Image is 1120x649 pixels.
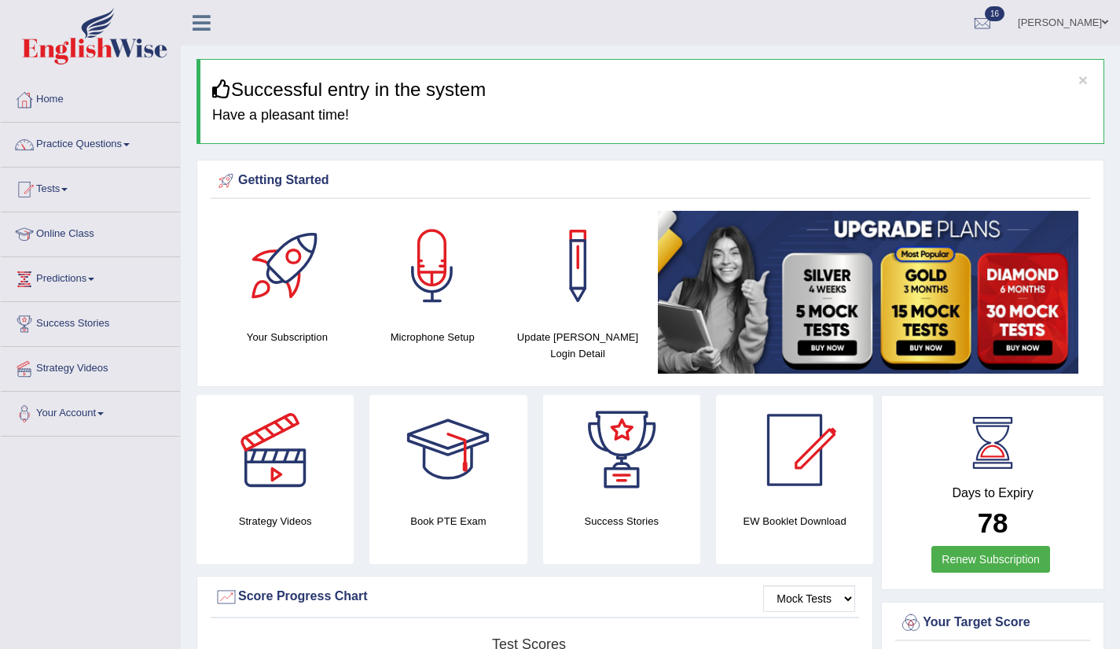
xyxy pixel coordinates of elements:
[513,329,643,362] h4: Update [PERSON_NAME] Login Detail
[658,211,1078,374] img: small5.jpg
[369,513,527,529] h4: Book PTE Exam
[978,507,1008,538] b: 78
[196,513,354,529] h4: Strategy Videos
[1078,72,1088,88] button: ×
[1,347,180,386] a: Strategy Videos
[1,168,180,207] a: Tests
[1,392,180,431] a: Your Account
[368,329,498,345] h4: Microphone Setup
[1,123,180,162] a: Practice Questions
[1,257,180,297] a: Predictions
[985,6,1004,21] span: 16
[931,546,1050,573] a: Renew Subscription
[212,108,1092,124] h4: Have a pleasant time!
[215,585,855,609] div: Score Progress Chart
[1,212,180,252] a: Online Class
[215,169,1086,193] div: Getting Started
[543,513,700,529] h4: Success Stories
[899,611,1086,635] div: Your Target Score
[1,302,180,341] a: Success Stories
[222,329,352,345] h4: Your Subscription
[1,78,180,117] a: Home
[212,79,1092,100] h3: Successful entry in the system
[899,486,1086,500] h4: Days to Expiry
[716,513,873,529] h4: EW Booklet Download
